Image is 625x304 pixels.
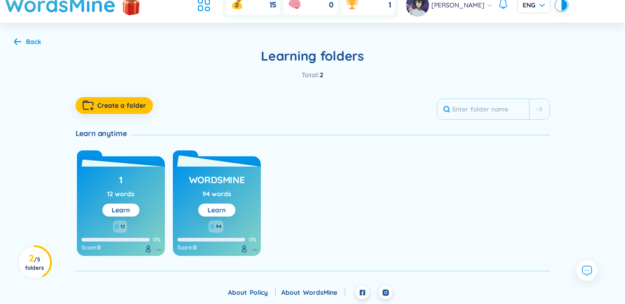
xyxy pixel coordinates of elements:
div: Back [26,37,41,47]
button: Learn [102,204,139,217]
input: Enter folder name [437,99,529,119]
span: 0 [193,244,196,251]
div: 12 words [107,189,134,199]
div: Learn anytime [76,128,133,138]
a: WordsMine [189,171,245,189]
a: Learn [112,206,130,214]
span: Score [82,244,96,251]
button: Create a folder [76,97,153,114]
span: 94 [216,223,221,230]
div: : [177,244,256,251]
div: About [228,287,276,298]
span: 2 [320,71,323,79]
h3: 2 [24,254,45,271]
a: WordsMine [303,288,345,297]
h2: Learning folders [76,48,550,64]
div: About [281,287,345,298]
span: / 5 folders [25,256,44,271]
a: 1 [119,171,123,189]
span: 0 [97,244,101,251]
span: Create a folder [97,101,146,110]
span: 12 [120,223,125,230]
div: 94 words [202,189,231,199]
div: : [82,244,160,251]
span: Total : [302,71,320,79]
span: ENG [523,0,545,10]
a: Back [14,38,41,47]
span: 0% [153,236,160,243]
a: Learn [208,206,226,214]
span: Score [177,244,192,251]
h3: 1 [119,174,123,191]
span: 0% [249,236,256,243]
h3: WordsMine [189,174,245,191]
button: Learn [198,204,235,217]
a: Policy [250,288,276,297]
